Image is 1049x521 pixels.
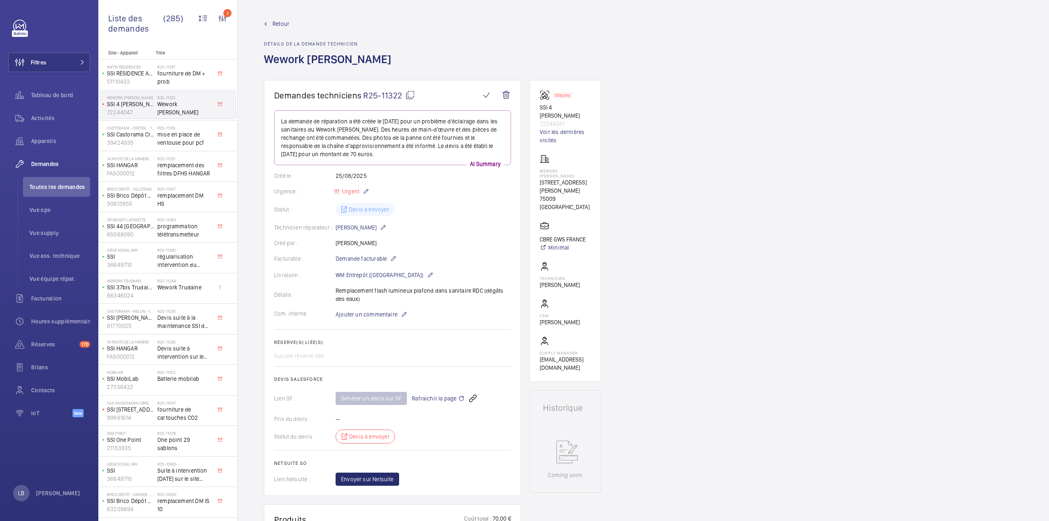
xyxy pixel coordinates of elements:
[31,386,90,394] span: Contacts
[31,317,90,325] span: Heures supplémentaires
[540,195,591,211] p: 75009 [GEOGRAPHIC_DATA]
[540,355,591,372] p: [EMAIL_ADDRESS][DOMAIN_NAME]
[107,261,154,269] p: 36649710
[272,20,289,28] span: Retour
[264,41,396,47] h2: Détails de la demande technicien
[107,353,154,361] p: FAS000012
[30,229,90,237] span: Vue supply
[157,339,211,344] h2: R25-11226
[107,169,154,177] p: FAS000012
[107,431,154,436] p: ONE POINT
[107,69,154,77] p: SSI RÉSIDENCE ANTIN
[107,278,154,283] p: WeWork Trudaine
[157,191,211,208] span: remplacement DM HS
[31,114,90,122] span: Activités
[281,117,504,158] p: La demande de réparation a été créée le [DATE] pour un problème d'éclairage dans les sanitaires d...
[107,95,154,100] p: WeWork [PERSON_NAME]
[107,230,154,239] p: 85068090
[157,222,211,239] span: programmation télétransmetteur
[540,120,591,128] p: 72244047
[363,90,415,100] span: R25-11322
[107,436,154,444] p: SSI One Point
[555,94,570,97] p: Stopped
[336,310,397,319] span: Ajouter un commentaire
[107,405,154,414] p: SSI [STREET_ADDRESS]
[107,414,154,422] p: 99661614
[540,178,591,195] p: [STREET_ADDRESS][PERSON_NAME]
[108,13,163,34] span: Liste des demandes
[107,466,154,475] p: SSI
[341,475,394,483] span: Envoyer sur Netsuite
[107,77,154,86] p: 51110433
[107,222,154,230] p: SSI 44 [GEOGRAPHIC_DATA]
[540,276,580,281] p: Technicien
[336,255,387,263] span: Demande facturable
[107,139,154,147] p: 39424935
[540,281,580,289] p: [PERSON_NAME]
[157,314,211,330] span: Devis suite à la maintenance SSI du [DATE]
[157,283,211,291] span: Wework Trudaine
[107,291,154,300] p: 66346024
[157,405,211,422] span: fourniture de cartouches CO2
[107,108,154,116] p: 72244047
[107,200,154,208] p: 50813955
[540,235,586,243] p: CBRE GWS FRANCE
[107,64,154,69] p: Antin résidences
[157,161,211,177] span: remplacement des filtres DFHS HANGAR
[157,431,211,436] h2: R25-11076
[341,188,359,195] span: Urgent
[31,409,73,417] span: IoT
[157,125,211,130] h2: R25-11319
[107,383,154,391] p: 27336432
[8,52,90,72] button: Filtres
[107,125,154,130] p: Castorama - CRETEIL - 1440
[107,248,154,253] p: Siège social WM
[31,58,46,66] span: Filtres
[30,252,90,260] span: Vue ass. technique
[157,436,211,452] span: One point 29 sablons
[98,50,152,56] p: Site - Appareil
[157,217,211,222] h2: R25-11283
[157,400,211,405] h2: R25-11087
[31,363,90,371] span: Bilans
[30,206,90,214] span: Vue ops
[540,350,591,355] p: Supply manager
[107,492,154,497] p: Brico Dépôt - GARGES - 1751
[540,103,591,120] p: SSI 4 [PERSON_NAME]
[31,137,90,145] span: Appareils
[107,339,154,344] p: 14 Route de la Minière
[107,444,154,452] p: 21153935
[157,370,211,375] h2: R25-11102
[467,160,504,168] p: AI Summary
[73,409,84,417] span: Beta
[540,313,580,318] p: CSM
[31,340,76,348] span: Réserves
[540,90,553,100] img: fire_alarm.svg
[107,375,154,383] p: SSI MobiLab
[157,462,211,466] h2: R25-10933
[157,187,211,191] h2: R25-11307
[157,466,211,483] span: Suite à intervention [DATE] sur le site LÉGER
[157,156,211,161] h2: R25-11315
[107,217,154,222] p: OFI INVEST LAFAYETTE
[264,52,396,80] h1: Wework [PERSON_NAME]
[274,90,361,100] span: Demandes techniciens
[107,462,154,466] p: Siège social WM
[274,460,511,466] h2: Netsuite SO
[107,344,154,353] p: SSI HANGAR
[157,64,211,69] h2: R25-11337
[107,156,154,161] p: 14 Route de la Minière
[540,318,580,326] p: [PERSON_NAME]
[107,187,154,191] p: Brico Dépôt - VILLETANEUSE - 1937 – centre de coût P140100000
[540,243,586,252] a: Minimal
[107,505,154,513] p: 63209694
[543,404,588,412] h1: Historique
[274,376,511,382] h2: Devis Salesforce
[157,492,211,497] h2: R25-10897
[107,191,154,200] p: SSI Brico Dépôt Villetaneuse
[18,489,24,497] p: LB
[107,283,154,291] p: SSI 37bis Trudaine
[107,497,154,505] p: SSI Brico Dépôt Garges
[336,473,399,486] button: Envoyer sur Netsuite
[31,160,90,168] span: Demandes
